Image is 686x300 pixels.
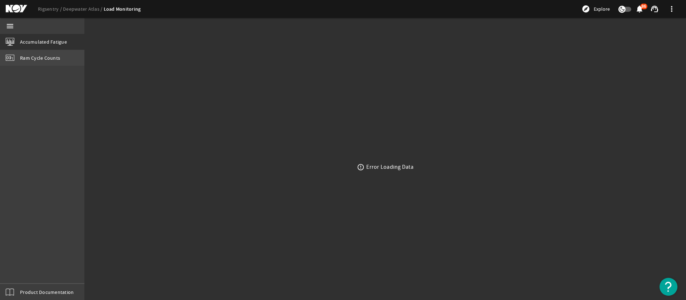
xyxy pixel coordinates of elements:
button: Open Resource Center [660,278,677,296]
a: Rigsentry [38,6,63,12]
button: Explore [579,3,613,15]
mat-icon: explore [582,5,590,13]
span: Explore [594,5,610,13]
span: Accumulated Fatigue [20,38,67,45]
span: Product Documentation [20,289,74,296]
a: Load Monitoring [104,6,141,13]
mat-icon: menu [6,22,14,30]
span: Ram Cycle Counts [20,54,60,62]
div: Error Loading Data [366,163,413,171]
a: Deepwater Atlas [63,6,104,12]
button: more_vert [663,0,680,18]
button: 86 [636,5,643,13]
mat-icon: support_agent [650,5,659,13]
mat-icon: error_outline [357,163,364,171]
mat-icon: notifications [635,5,644,13]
